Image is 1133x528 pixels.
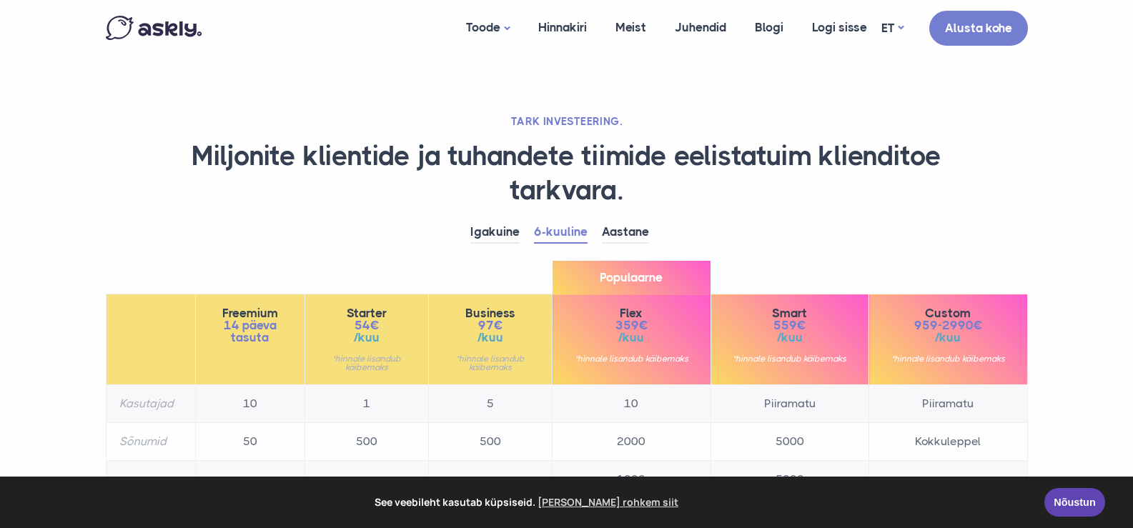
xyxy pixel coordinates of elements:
[565,307,697,319] span: Flex
[553,423,711,461] td: 2000
[711,385,869,423] td: Piiramatu
[305,461,428,507] td: 50
[724,319,856,332] span: 559€
[553,385,711,423] td: 10
[106,385,195,423] th: Kasutajad
[318,332,415,344] span: /kuu
[442,354,539,372] small: *hinnale lisandub käibemaks
[882,354,1014,363] small: *hinnale lisandub käibemaks
[535,492,681,513] a: learn more about cookies
[195,385,305,423] td: 10
[106,423,195,461] th: Sõnumid
[470,221,520,244] a: Igakuine
[882,332,1014,344] span: /kuu
[724,332,856,344] span: /kuu
[565,474,697,485] span: 1000
[869,423,1027,461] td: Kokkuleppel
[724,354,856,363] small: *hinnale lisandub käibemaks
[711,423,869,461] td: 5000
[442,307,539,319] span: Business
[318,354,415,372] small: *hinnale lisandub käibemaks
[724,307,856,319] span: Smart
[106,114,1028,129] h2: TARK INVESTEERING.
[305,385,428,423] td: 1
[565,319,697,332] span: 359€
[195,423,305,461] td: 50
[106,139,1028,207] h1: Miljonite klientide ja tuhandete tiimide eelistatuim klienditoe tarkvara.
[869,385,1027,423] td: Piiramatu
[305,423,428,461] td: 500
[442,332,539,344] span: /kuu
[429,423,553,461] td: 500
[21,492,1034,513] span: See veebileht kasutab küpsiseid.
[318,319,415,332] span: 54€
[106,461,195,507] th: AI vastused
[429,461,553,507] td: 100
[881,18,904,39] a: ET
[1044,488,1105,517] a: Nõustun
[106,16,202,40] img: Askly
[565,332,697,344] span: /kuu
[209,307,292,319] span: Freemium
[882,319,1014,332] span: 959-2990€
[882,307,1014,319] span: Custom
[724,474,856,485] span: 5000
[209,319,292,344] span: 14 päeva tasuta
[929,11,1028,46] a: Alusta kohe
[553,261,710,294] span: Populaarne
[318,307,415,319] span: Starter
[429,385,553,423] td: 5
[602,221,649,244] a: Aastane
[442,319,539,332] span: 97€
[534,221,588,244] a: 6-kuuline
[565,354,697,363] small: *hinnale lisandub käibemaks
[195,461,305,507] td: 50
